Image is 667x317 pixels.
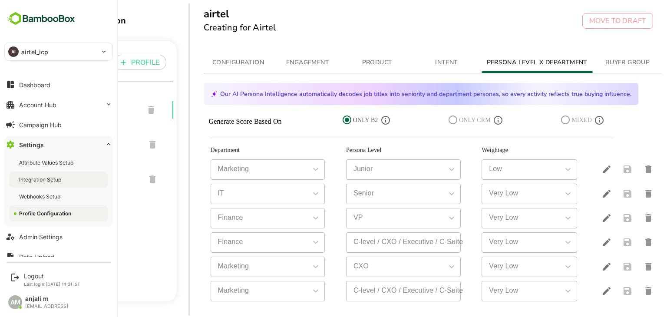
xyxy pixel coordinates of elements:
div: airtel_icp [3,162,143,197]
img: BambooboxFullLogoMark.5f36c76dfaba33ec1ec1367b70bb1252.svg [4,10,78,27]
button: delete [608,208,628,228]
div: Dashboard [19,81,50,89]
svg: Values will be updated as per CRM records [463,116,472,125]
div: AM [8,295,22,309]
button: edit [566,159,587,180]
span: CONFIGURATION [178,57,238,68]
div: Campaign Hub [19,121,62,129]
div: anjali m [25,295,68,303]
button: Admin Settings [4,228,113,245]
h5: airtel [173,7,246,21]
span: BUYER GROUP [568,57,627,68]
div: Account Hub [19,101,56,109]
button: edit [566,183,587,204]
img: sparkle [180,91,187,98]
span: INTENT [387,57,446,68]
button: Settings [4,136,113,153]
button: Campaign Hub [4,116,113,133]
p: Our AI Persona Intelligence automatically decodes job titles into seniority and department person... [190,90,601,98]
button: edit [566,256,587,277]
div: Attribute Values Setup [19,159,75,166]
div: Logout [24,272,80,280]
div: joetest [3,127,143,162]
span: PRODUCT [317,57,376,68]
svg: Wherever empty, values will be updated as per Bamboobox's prediction logic. CRM values will alway... [565,116,573,125]
button: edit [566,281,587,301]
span: PERSONA LEVEL X DEPARTMENT [456,57,557,68]
p: Generate Score Based On [178,116,251,127]
button: PROFILE [83,55,136,70]
div: simple tabs [173,52,632,73]
div: airtel [3,92,143,127]
div: Data Upload [19,253,55,261]
button: delete [608,256,628,277]
th: Persona Level [309,143,444,157]
div: Profile Configuration [19,210,73,217]
button: Dashboard [4,76,113,93]
h6: Creating for Airtel [173,21,246,35]
button: edit [566,208,587,228]
th: Weightage [444,143,559,157]
div: Settings [19,141,44,149]
svg: Values will be updated as per Bamboobox's prediction logic [351,116,360,125]
button: Data Upload [4,248,113,265]
span: airtel [10,105,107,115]
p: Last login: [DATE] 14:31 IST [24,281,80,287]
p: PROFILE [10,57,39,67]
span: ENGAGEMENT [248,57,307,68]
button: delete [608,159,628,180]
span: ONLY CRM [428,115,461,125]
div: Profile Configuration [10,15,146,26]
button: MOVE TO DRAFT [552,13,623,29]
div: Admin Settings [19,233,63,241]
div: [EMAIL_ADDRESS] [25,304,68,309]
button: delete [608,281,628,301]
div: AIairtel_icp [5,43,112,60]
div: Integration Setup [19,176,63,183]
span: airtel_icp [10,174,108,185]
div: AI [8,46,19,57]
th: Department [173,143,309,157]
span: MIXED [540,115,562,125]
button: delete [608,183,628,204]
span: joetest [10,139,108,150]
button: delete [608,232,628,253]
p: MOVE TO DRAFT [559,16,616,26]
p: PROFILE [101,57,129,68]
p: airtel_icp [21,47,48,56]
button: edit [566,232,587,253]
button: Account Hub [4,96,113,113]
div: Webhooks Setup [19,193,62,200]
span: ONLY B2 [322,115,349,125]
